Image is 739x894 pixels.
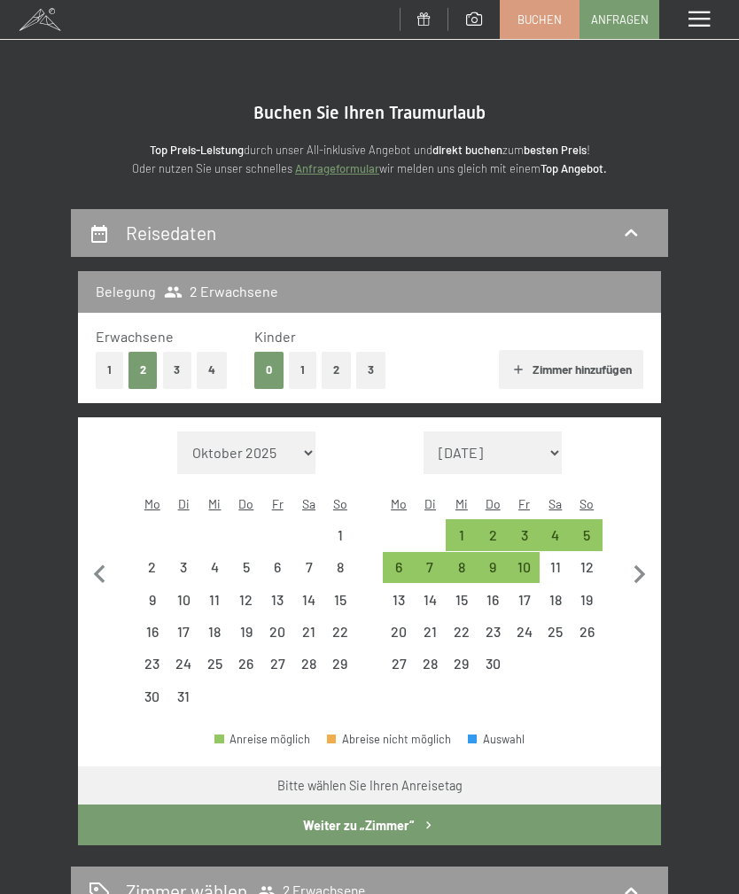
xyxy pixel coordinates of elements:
[78,805,661,845] button: Weiter zu „Zimmer“
[447,593,475,620] div: 15
[293,649,324,680] div: Anreise nicht möglich
[128,352,158,388] button: 2
[510,625,538,652] div: 24
[383,649,414,680] div: Anreise nicht möglich
[510,560,538,587] div: 10
[541,625,569,652] div: 25
[447,528,475,556] div: 1
[333,496,347,511] abbr: Sonntag
[573,528,601,556] div: 5
[383,552,414,583] div: Mon Apr 06 2026
[230,584,261,615] div: Anreise nicht möglich
[199,616,230,647] div: Anreise nicht möglich
[199,584,230,615] div: Anreise nicht möglich
[295,625,323,652] div: 21
[136,584,167,615] div: Mon Mar 09 2026
[167,680,198,711] div: Tue Mar 31 2026
[136,649,167,680] div: Mon Mar 23 2026
[416,657,444,684] div: 28
[293,552,324,583] div: Anreise nicht möglich
[136,552,167,583] div: Anreise nicht möglich
[230,649,261,680] div: Thu Mar 26 2026
[415,584,446,615] div: Anreise nicht möglich
[541,560,569,587] div: 11
[478,528,506,556] div: 2
[510,593,538,620] div: 17
[201,625,229,652] div: 18
[446,519,477,550] div: Wed Apr 01 2026
[144,496,160,511] abbr: Montag
[167,552,198,583] div: Anreise nicht möglich
[262,552,293,583] div: Fri Mar 06 2026
[572,584,603,615] div: Anreise nicht möglich
[509,584,540,615] div: Fri Apr 17 2026
[455,496,468,511] abbr: Mittwoch
[356,352,385,388] button: 3
[230,552,261,583] div: Thu Mar 05 2026
[136,552,167,583] div: Mon Mar 02 2026
[416,560,444,587] div: 7
[478,560,506,587] div: 9
[136,649,167,680] div: Anreise nicht möglich
[477,584,508,615] div: Thu Apr 16 2026
[295,593,323,620] div: 14
[424,496,436,511] abbr: Dienstag
[322,352,351,388] button: 2
[540,616,571,647] div: Sat Apr 25 2026
[446,584,477,615] div: Anreise nicht möglich
[540,616,571,647] div: Anreise nicht möglich
[324,519,355,550] div: Anreise nicht möglich
[477,616,508,647] div: Anreise nicht möglich
[199,649,230,680] div: Wed Mar 25 2026
[167,616,198,647] div: Anreise nicht möglich
[164,282,278,301] span: 2 Erwachsene
[214,734,310,745] div: Anreise möglich
[478,625,506,652] div: 23
[295,560,323,587] div: 7
[415,649,446,680] div: Tue Apr 28 2026
[324,616,355,647] div: Anreise nicht möglich
[447,625,475,652] div: 22
[383,552,414,583] div: Anreise möglich
[383,616,414,647] div: Anreise nicht möglich
[293,584,324,615] div: Anreise nicht möglich
[136,680,167,711] div: Anreise nicht möglich
[262,584,293,615] div: Fri Mar 13 2026
[232,560,260,587] div: 5
[178,496,190,511] abbr: Dienstag
[415,584,446,615] div: Tue Apr 14 2026
[326,593,354,620] div: 15
[509,552,540,583] div: Fri Apr 10 2026
[446,616,477,647] div: Anreise nicht möglich
[254,328,296,345] span: Kinder
[477,519,508,550] div: Thu Apr 02 2026
[541,593,569,620] div: 18
[580,496,594,511] abbr: Sonntag
[518,496,530,511] abbr: Freitag
[138,625,166,652] div: 16
[289,352,316,388] button: 1
[199,552,230,583] div: Anreise nicht möglich
[326,528,354,556] div: 1
[201,560,229,587] div: 4
[509,519,540,550] div: Anreise möglich
[477,584,508,615] div: Anreise nicht möglich
[264,593,292,620] div: 13
[415,616,446,647] div: Tue Apr 21 2026
[262,649,293,680] div: Anreise nicht möglich
[447,560,475,587] div: 8
[446,649,477,680] div: Anreise nicht möglich
[199,584,230,615] div: Wed Mar 11 2026
[232,657,260,684] div: 26
[324,519,355,550] div: Sun Mar 01 2026
[432,143,502,157] strong: direkt buchen
[572,616,603,647] div: Sun Apr 26 2026
[477,519,508,550] div: Anreise möglich
[540,584,571,615] div: Anreise nicht möglich
[468,734,525,745] div: Auswahl
[150,143,244,157] strong: Top Preis-Leistung
[264,560,292,587] div: 6
[509,616,540,647] div: Anreise nicht möglich
[477,616,508,647] div: Thu Apr 23 2026
[136,584,167,615] div: Anreise nicht möglich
